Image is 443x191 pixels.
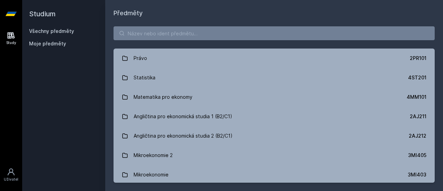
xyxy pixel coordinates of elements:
[408,152,426,159] div: 3MI405
[408,171,426,178] div: 3MI403
[1,164,21,185] a: Uživatel
[409,132,426,139] div: 2AJ212
[4,177,18,182] div: Uživatel
[29,28,74,34] a: Všechny předměty
[114,68,435,87] a: Statistika 4ST201
[114,49,435,68] a: Právo 2PR101
[134,129,233,143] div: Angličtina pro ekonomická studia 2 (B2/C1)
[134,168,169,182] div: Mikroekonomie
[134,51,147,65] div: Právo
[134,71,155,85] div: Statistika
[410,55,426,62] div: 2PR101
[114,26,435,40] input: Název nebo ident předmětu…
[410,113,426,120] div: 2AJ211
[134,110,232,123] div: Angličtina pro ekonomická studia 1 (B2/C1)
[6,40,16,45] div: Study
[114,107,435,126] a: Angličtina pro ekonomická studia 1 (B2/C1) 2AJ211
[29,40,66,47] span: Moje předměty
[114,126,435,146] a: Angličtina pro ekonomická studia 2 (B2/C1) 2AJ212
[114,165,435,184] a: Mikroekonomie 3MI403
[134,90,192,104] div: Matematika pro ekonomy
[114,8,435,18] h1: Předměty
[134,148,173,162] div: Mikroekonomie 2
[407,94,426,101] div: 4MM101
[114,146,435,165] a: Mikroekonomie 2 3MI405
[114,87,435,107] a: Matematika pro ekonomy 4MM101
[408,74,426,81] div: 4ST201
[1,28,21,49] a: Study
